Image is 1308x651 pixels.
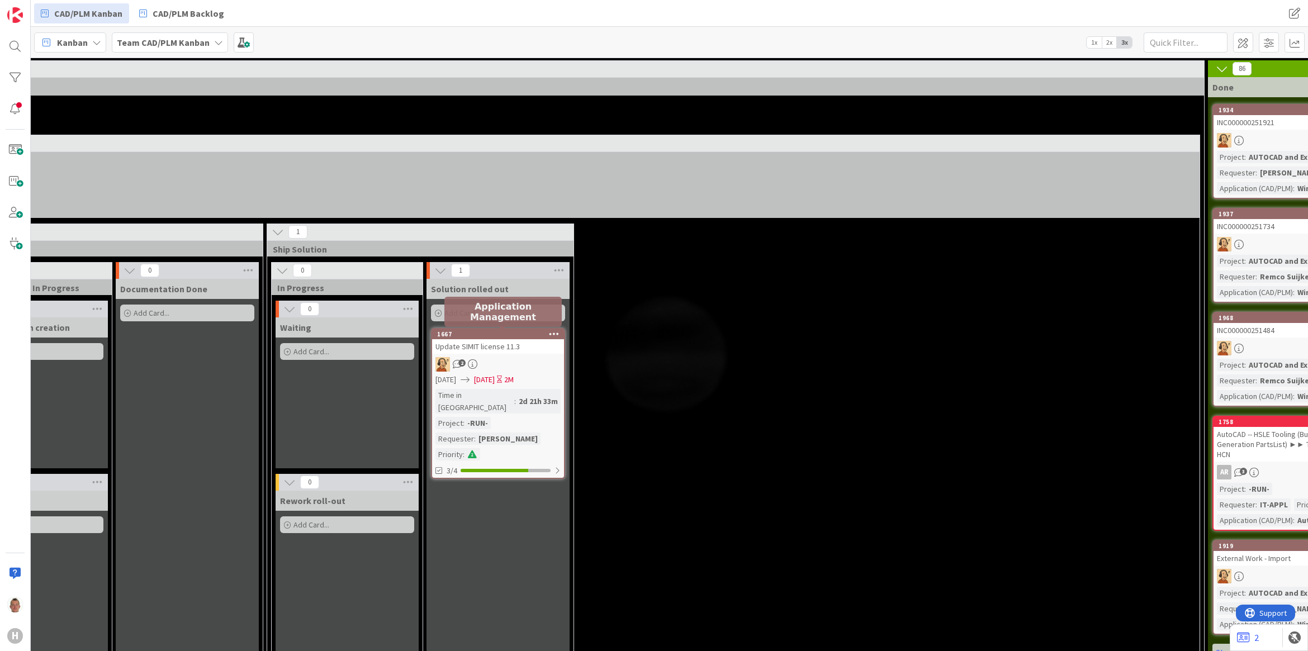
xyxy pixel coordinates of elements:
[7,597,23,612] img: TJ
[447,465,457,477] span: 3/4
[1217,270,1255,283] div: Requester
[1217,237,1231,251] img: RH
[1293,182,1295,194] span: :
[458,359,466,367] span: 2
[1217,602,1255,615] div: Requester
[280,322,311,333] span: Waiting
[1087,37,1102,48] span: 1x
[300,302,319,316] span: 0
[1217,587,1244,599] div: Project
[465,417,491,429] div: -RUN-
[1217,133,1231,148] img: RH
[134,308,169,318] span: Add Card...
[437,330,564,338] div: 1667
[1244,483,1246,495] span: :
[7,628,23,644] div: H
[1117,37,1132,48] span: 3x
[431,283,509,294] span: Solution rolled out
[293,520,329,530] span: Add Card...
[449,301,557,322] h5: Application Management
[288,225,307,239] span: 1
[277,282,409,293] span: In Progress
[293,264,312,277] span: 0
[1237,631,1259,644] a: 2
[293,346,329,357] span: Add Card...
[1293,390,1295,402] span: :
[1217,514,1293,526] div: Application (CAD/PLM)
[1255,374,1257,387] span: :
[432,357,564,372] div: RH
[120,283,207,294] span: Documentation Done
[435,357,450,372] img: RH
[1244,359,1246,371] span: :
[514,395,516,407] span: :
[435,389,514,414] div: Time in [GEOGRAPHIC_DATA]
[435,433,474,445] div: Requester
[1217,569,1231,583] img: RH
[1217,618,1293,630] div: Application (CAD/PLM)
[1293,286,1295,298] span: :
[1257,498,1291,511] div: IT-APPL
[432,329,564,339] div: 1667
[474,433,476,445] span: :
[435,374,456,386] span: [DATE]
[1217,341,1231,355] img: RH
[463,417,465,429] span: :
[1217,182,1293,194] div: Application (CAD/PLM)
[1255,498,1257,511] span: :
[1217,359,1244,371] div: Project
[1102,37,1117,48] span: 2x
[1293,514,1295,526] span: :
[57,36,88,49] span: Kanban
[1255,167,1257,179] span: :
[1255,602,1257,615] span: :
[1144,32,1228,53] input: Quick Filter...
[300,476,319,489] span: 0
[463,448,465,460] span: :
[273,244,560,255] span: Ship Solution
[280,495,345,506] span: Rework roll-out
[1217,167,1255,179] div: Requester
[7,7,23,23] img: Visit kanbanzone.com
[1217,390,1293,402] div: Application (CAD/PLM)
[435,417,463,429] div: Project
[476,433,541,445] div: [PERSON_NAME]
[474,374,495,386] span: [DATE]
[132,3,231,23] a: CAD/PLM Backlog
[1217,483,1244,495] div: Project
[1240,468,1247,475] span: 3
[1217,286,1293,298] div: Application (CAD/PLM)
[1233,62,1252,75] span: 86
[54,7,122,20] span: CAD/PLM Kanban
[1212,82,1234,93] span: Done
[1217,255,1244,267] div: Project
[432,339,564,354] div: Update SIMIT license 11.3
[34,3,129,23] a: CAD/PLM Kanban
[1246,483,1272,495] div: -RUN-
[140,264,159,277] span: 0
[435,448,463,460] div: Priority
[1244,151,1246,163] span: :
[432,329,564,354] div: 1667Update SIMIT license 11.3
[23,2,51,15] span: Support
[153,7,224,20] span: CAD/PLM Backlog
[1244,255,1246,267] span: :
[1217,498,1255,511] div: Requester
[516,395,561,407] div: 2d 21h 33m
[1217,374,1255,387] div: Requester
[1244,587,1246,599] span: :
[1255,270,1257,283] span: :
[504,374,514,386] div: 2M
[1217,465,1231,479] div: AR
[451,264,470,277] span: 1
[1217,151,1244,163] div: Project
[117,37,210,48] b: Team CAD/PLM Kanban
